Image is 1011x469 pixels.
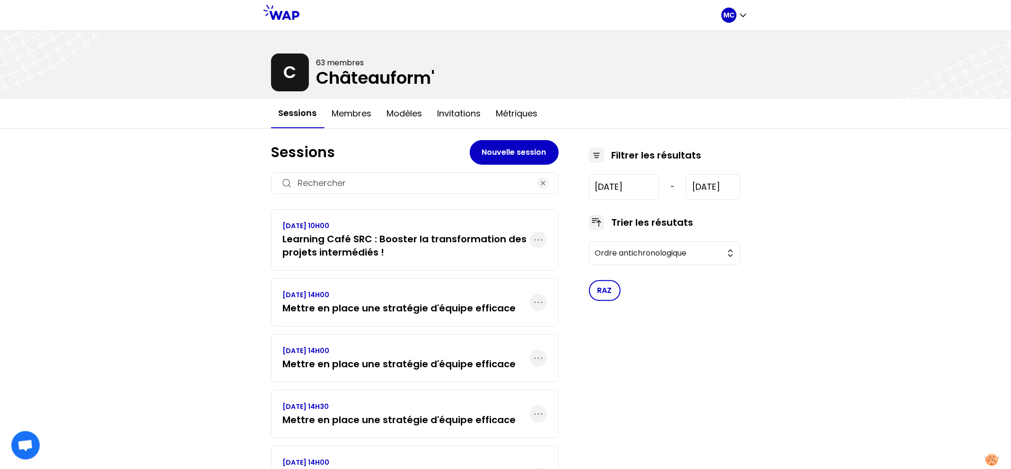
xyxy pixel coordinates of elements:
[595,248,721,259] span: Ordre antichronologique
[283,221,530,259] a: [DATE] 10H00Learning Café SRC : Booster la transformation des projets intermédiés !
[325,99,379,128] button: Membres
[283,402,516,426] a: [DATE] 14H30Mettre en place une stratégie d'équipe efficace
[283,290,516,300] p: [DATE] 14H00
[283,458,530,467] p: [DATE] 14H00
[721,8,748,23] button: MC
[283,232,530,259] h3: Learning Café SRC : Booster la transformation des projets intermédiés !
[283,402,516,411] p: [DATE] 14H30
[283,290,516,315] a: [DATE] 14H00Mettre en place une stratégie d'équipe efficace
[589,174,659,200] input: YYYY-M-D
[283,357,516,371] h3: Mettre en place une stratégie d'équipe efficace
[283,221,530,230] p: [DATE] 10H00
[379,99,430,128] button: Modèles
[430,99,489,128] button: Invitations
[686,174,740,200] input: YYYY-M-D
[470,140,559,165] button: Nouvelle session
[283,346,516,371] a: [DATE] 14H00Mettre en place une stratégie d'équipe efficace
[298,177,532,190] input: Rechercher
[283,346,516,355] p: [DATE] 14H00
[271,99,325,128] button: Sessions
[11,431,40,460] a: Ouvrir le chat
[612,149,702,162] h3: Filtrer les résultats
[489,99,545,128] button: Métriques
[589,241,740,265] button: Ordre antichronologique
[589,280,621,301] button: RAZ
[283,413,516,426] h3: Mettre en place une stratégie d'équipe efficace
[283,301,516,315] h3: Mettre en place une stratégie d'équipe efficace
[612,216,694,229] h3: Trier les résutats
[670,181,675,193] span: -
[271,144,470,161] h1: Sessions
[723,10,734,20] p: MC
